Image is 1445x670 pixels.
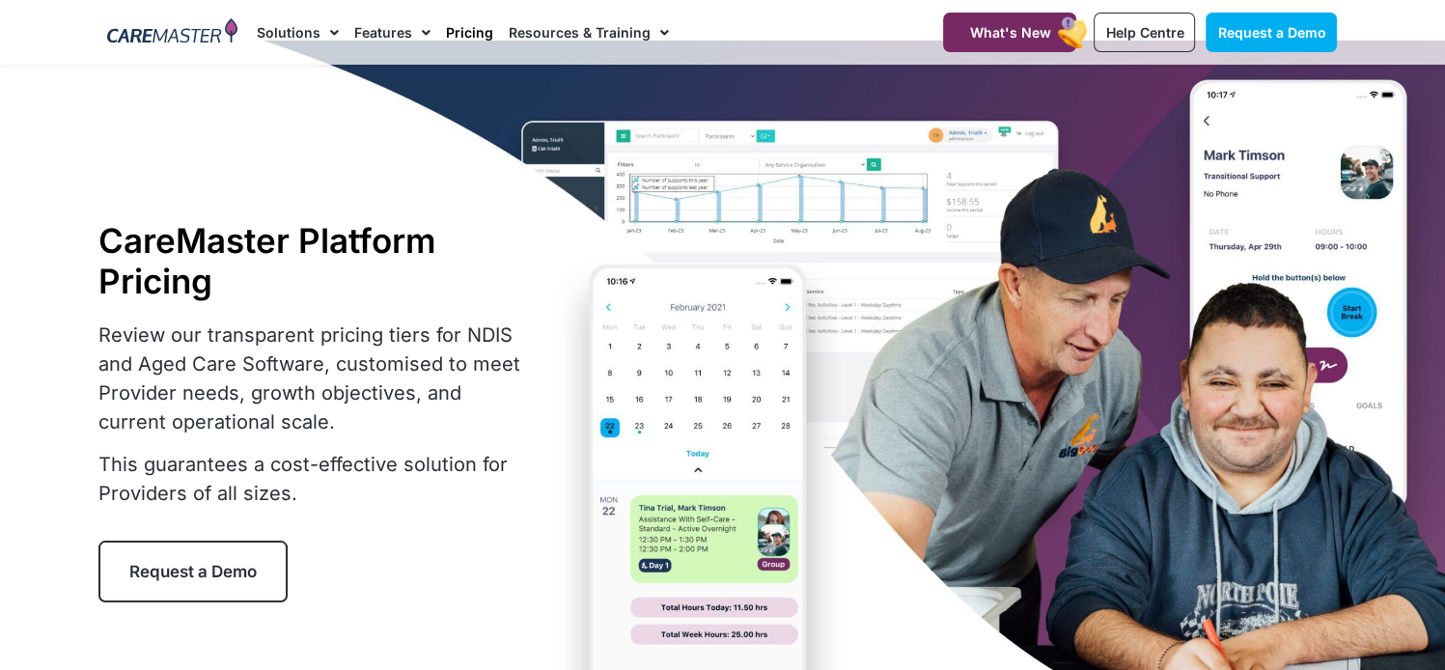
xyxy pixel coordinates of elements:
[969,24,1050,41] span: What's New
[107,18,237,47] img: CareMaster Logo
[943,13,1076,52] a: What's New
[98,541,288,602] a: Request a Demo
[1105,24,1183,41] span: Help Centre
[1094,13,1195,52] a: Help Centre
[129,562,257,581] span: Request a Demo
[1206,13,1337,52] a: Request a Demo
[1217,24,1325,41] span: Request a Demo
[98,450,533,508] p: This guarantees a cost-effective solution for Providers of all sizes.
[98,321,533,436] p: Review our transparent pricing tiers for NDIS and Aged Care Software, customised to meet Provider...
[98,220,533,301] h1: CareMaster Platform Pricing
